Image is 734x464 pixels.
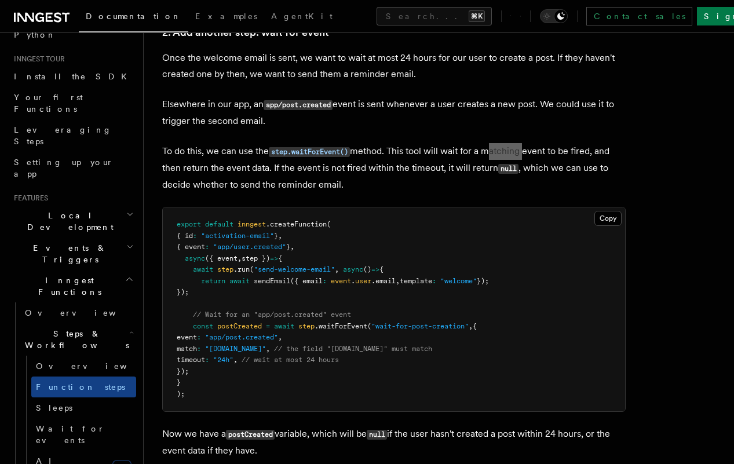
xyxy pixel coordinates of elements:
[377,7,492,25] button: Search...⌘K
[9,66,136,87] a: Install the SDK
[201,277,225,285] span: return
[440,277,477,285] span: "welcome"
[290,243,294,251] span: ,
[31,397,136,418] a: Sleeps
[217,322,262,330] span: postCreated
[290,277,323,285] span: ({ email
[193,265,213,273] span: await
[363,265,371,273] span: ()
[396,277,400,285] span: ,
[86,12,181,21] span: Documentation
[31,356,136,377] a: Overview
[213,243,286,251] span: "app/user.created"
[233,265,250,273] span: .run
[327,220,331,228] span: (
[254,277,290,285] span: sendEmail
[213,356,233,364] span: "24h"
[315,322,367,330] span: .waitForEvent
[271,12,333,21] span: AgentKit
[162,96,626,129] p: Elsewhere in our app, an event is sent whenever a user creates a new post. We could use it to tri...
[270,254,278,262] span: =>
[177,378,181,386] span: }
[278,232,282,240] span: ,
[264,3,339,31] a: AgentKit
[14,93,83,114] span: Your first Functions
[9,242,126,265] span: Events & Triggers
[242,356,339,364] span: // wait at most 24 hours
[400,277,432,285] span: template
[193,310,351,319] span: // Wait for an "app/post.created" event
[274,345,432,353] span: // the field "[DOMAIN_NAME]" must match
[14,125,112,146] span: Leveraging Steps
[20,302,136,323] a: Overview
[205,333,278,341] span: "app/post.created"
[188,3,264,31] a: Examples
[9,275,125,298] span: Inngest Functions
[233,356,238,364] span: ,
[162,426,626,459] p: Now we have a variable, which will be if the user hasn't created a post within 24 hours, or the e...
[242,254,270,262] span: step })
[177,345,197,353] span: match
[367,322,371,330] span: (
[540,9,568,23] button: Toggle dark mode
[371,277,396,285] span: .email
[79,3,188,32] a: Documentation
[266,322,270,330] span: =
[269,147,350,157] code: step.waitForEvent()
[238,220,266,228] span: inngest
[9,238,136,270] button: Events & Triggers
[586,7,692,25] a: Contact sales
[335,265,339,273] span: ,
[229,277,250,285] span: await
[286,243,290,251] span: }
[266,220,327,228] span: .createFunction
[498,164,518,174] code: null
[9,87,136,119] a: Your first Functions
[238,254,242,262] span: ,
[205,243,209,251] span: :
[432,277,436,285] span: :
[379,265,384,273] span: {
[193,232,197,240] span: :
[371,265,379,273] span: =>
[226,430,275,440] code: postCreated
[594,211,622,226] button: Copy
[343,265,363,273] span: async
[323,277,327,285] span: :
[469,10,485,22] kbd: ⌘K
[162,143,626,193] p: To do this, we can use the method. This tool will wait for a matching event to be fired, and then...
[367,430,387,440] code: null
[36,361,155,371] span: Overview
[278,254,282,262] span: {
[264,100,333,110] code: app/post.created
[274,322,294,330] span: await
[371,322,469,330] span: "wait-for-post-creation"
[205,254,238,262] span: ({ event
[205,356,209,364] span: :
[351,277,355,285] span: .
[193,322,213,330] span: const
[36,424,105,445] span: Wait for events
[9,152,136,184] a: Setting up your app
[31,418,136,451] a: Wait for events
[9,119,136,152] a: Leveraging Steps
[331,277,351,285] span: event
[195,12,257,21] span: Examples
[9,54,65,64] span: Inngest tour
[9,270,136,302] button: Inngest Functions
[177,243,205,251] span: { event
[14,158,114,178] span: Setting up your app
[197,345,201,353] span: :
[9,193,48,203] span: Features
[14,30,56,39] span: Python
[201,232,274,240] span: "activation-email"
[473,322,477,330] span: {
[269,145,350,156] a: step.waitForEvent()
[9,210,126,233] span: Local Development
[31,377,136,397] a: Function steps
[14,72,134,81] span: Install the SDK
[177,232,193,240] span: { id
[254,265,335,273] span: "send-welcome-email"
[469,322,473,330] span: ,
[20,323,136,356] button: Steps & Workflows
